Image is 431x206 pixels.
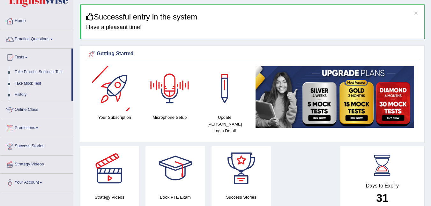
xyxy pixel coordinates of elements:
[0,101,73,117] a: Online Class
[212,194,271,201] h4: Success Stories
[87,49,417,59] div: Getting Started
[12,89,71,101] a: History
[145,194,205,201] h4: Book PTE Exam
[347,183,417,189] h4: Days to Expiry
[86,24,420,31] h4: Have a pleasant time!
[256,66,414,128] img: small5.jpg
[0,49,71,65] a: Tests
[145,114,194,121] h4: Microphone Setup
[200,114,249,134] h4: Update [PERSON_NAME] Login Detail
[90,114,139,121] h4: Your Subscription
[414,10,418,16] button: ×
[0,12,73,28] a: Home
[0,119,73,135] a: Predictions
[0,30,73,46] a: Practice Questions
[0,137,73,153] a: Success Stories
[12,66,71,78] a: Take Practice Sectional Test
[80,194,139,201] h4: Strategy Videos
[0,156,73,172] a: Strategy Videos
[0,174,73,190] a: Your Account
[12,78,71,89] a: Take Mock Test
[376,192,389,204] b: 31
[86,13,420,21] h3: Successful entry in the system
